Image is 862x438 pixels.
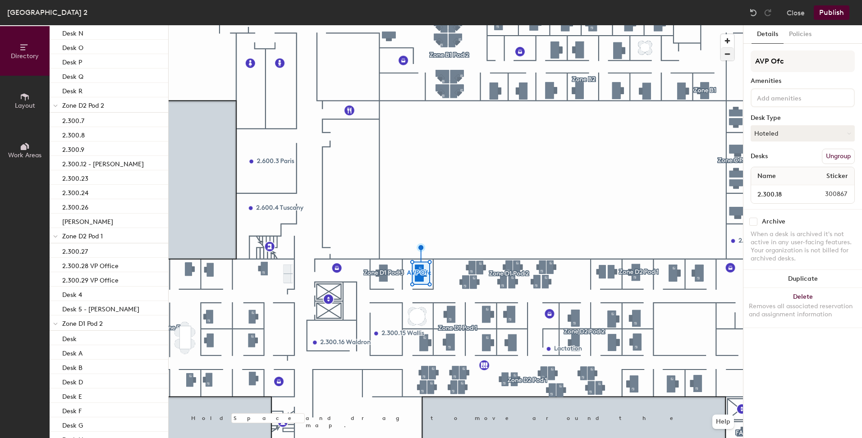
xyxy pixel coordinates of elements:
[62,41,83,52] p: Desk O
[749,302,857,319] div: Removes all associated reservation and assignment information
[62,333,77,343] p: Desk
[751,230,855,263] div: When a desk is archived it's not active in any user-facing features. Your organization is not bil...
[62,233,103,240] span: Zone D2 Pod 1
[751,78,855,85] div: Amenities
[762,218,785,225] div: Archive
[814,5,849,20] button: Publish
[62,274,119,284] p: 2.300.29 VP Office
[803,189,853,199] span: 300867
[822,149,855,164] button: Ungroup
[62,85,83,95] p: Desk R
[822,168,853,184] span: Sticker
[752,25,784,44] button: Details
[62,320,103,328] span: Zone D1 Pod 2
[755,92,836,103] input: Add amenities
[62,56,82,66] p: Desk P
[751,114,855,122] div: Desk Type
[62,172,88,182] p: 2.300.23
[62,419,83,429] p: Desk G
[7,7,87,18] div: [GEOGRAPHIC_DATA] 2
[743,288,862,328] button: DeleteRemoves all associated reservation and assignment information
[62,158,144,168] p: 2.300.12 - [PERSON_NAME]
[62,376,83,386] p: Desk D
[753,188,803,201] input: Unnamed desk
[751,153,768,160] div: Desks
[62,361,83,372] p: Desk B
[62,215,113,226] p: [PERSON_NAME]
[784,25,817,44] button: Policies
[753,168,780,184] span: Name
[763,8,772,17] img: Redo
[743,270,862,288] button: Duplicate
[749,8,758,17] img: Undo
[62,303,139,313] p: Desk 5 - [PERSON_NAME]
[62,201,88,211] p: 2.300.26
[62,114,84,125] p: 2.300.7
[62,288,82,299] p: Desk 4
[62,129,85,139] p: 2.300.8
[62,27,83,37] p: Desk N
[712,415,734,429] button: Help
[787,5,805,20] button: Close
[62,405,82,415] p: Desk F
[15,102,35,109] span: Layout
[8,151,41,159] span: Work Areas
[62,143,84,154] p: 2.300.9
[62,102,104,109] span: Zone D2 Pod 2
[62,245,88,255] p: 2.300.27
[62,70,83,81] p: Desk Q
[751,125,855,141] button: Hoteled
[11,52,39,60] span: Directory
[62,260,119,270] p: 2.300.28 VP Office
[62,187,88,197] p: 2.300.24
[62,390,82,401] p: Desk E
[62,347,83,357] p: Desk A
